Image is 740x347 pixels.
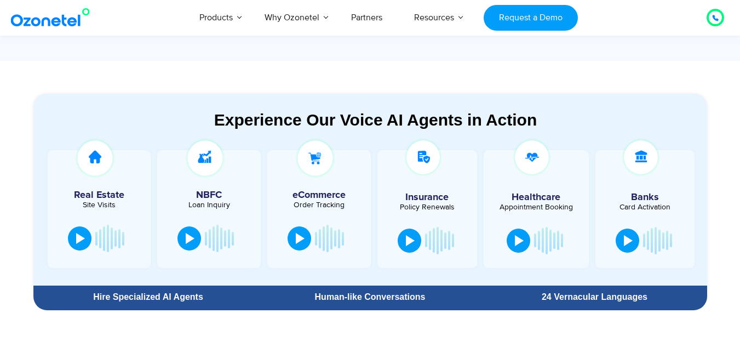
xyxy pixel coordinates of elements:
[53,190,146,200] h5: Real Estate
[601,203,690,211] div: Card Activation
[44,110,707,129] div: Experience Our Voice AI Agents in Action
[383,192,472,202] h5: Insurance
[53,201,146,209] div: Site Visits
[273,190,365,200] h5: eCommerce
[263,293,477,302] div: Human-like Conversations
[492,203,581,211] div: Appointment Booking
[487,293,701,302] div: 24 Vernacular Languages
[484,5,577,31] a: Request a Demo
[601,192,690,202] h5: Banks
[163,190,255,200] h5: NBFC
[273,201,365,209] div: Order Tracking
[163,201,255,209] div: Loan Inquiry
[39,293,258,302] div: Hire Specialized AI Agents
[492,192,581,202] h5: Healthcare
[383,203,472,211] div: Policy Renewals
